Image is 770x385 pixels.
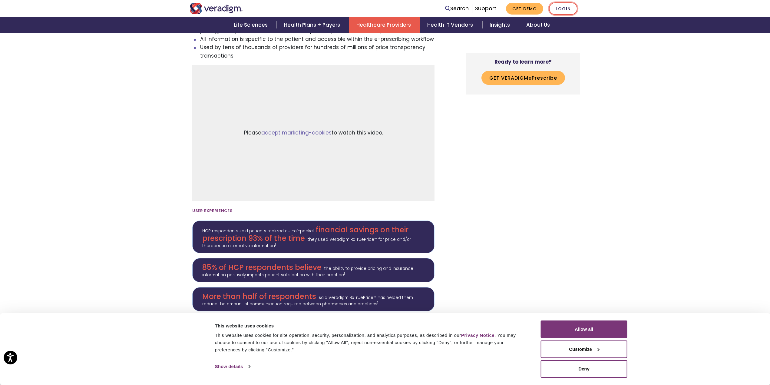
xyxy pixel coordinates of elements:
[482,17,519,33] a: Insights
[549,2,577,15] a: Login
[202,266,413,278] p: the ability to provide pricing and insurance information positively impacts patient satisfaction ...
[541,340,627,358] button: Customize
[261,129,332,136] a: accept marketing-cookies
[654,341,763,378] iframe: Drift Chat Widget
[200,35,435,43] li: All information is specific to the patient and accessible within the e-prescribing workflow
[215,322,527,330] div: This website uses cookies
[475,5,496,12] a: Support
[541,320,627,338] button: Allow all
[481,71,565,85] button: Get VeradigmePrescribe
[202,262,323,272] h3: 85% of HCP respondents believe
[192,206,232,216] span: USER EXPERIENCES
[519,17,557,33] a: About Us
[202,228,314,234] p: HCP respondents said patients realized out-of-pocket
[541,360,627,378] button: Deny
[349,17,420,33] a: Healthcare Providers
[277,17,349,33] a: Health Plans + Payers
[190,3,243,14] img: Veradigm logo
[202,237,411,249] p: they used Veradigm RxTruePrice™ for price and/or therapeutic alternative information
[506,3,543,15] a: Get Demo
[244,129,383,137] span: Please to watch this video.
[275,242,276,247] sup: 1
[445,5,469,13] a: Search
[202,225,408,244] h3: financial savings on their prescription 93% of the time
[215,332,527,353] div: This website uses cookies for site operation, security, personalization, and analytics purposes, ...
[226,17,277,33] a: Life Sciences
[202,291,317,301] h3: More than half of respondents
[377,300,378,305] sup: 1
[200,43,435,60] li: Used by tens of thousands of providers for hundreds of millions of price transparency transactions
[344,271,345,276] sup: 1
[494,58,552,65] strong: Ready to learn more?
[215,362,250,371] a: Show details
[461,333,494,338] a: Privacy Notice
[420,17,482,33] a: Health IT Vendors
